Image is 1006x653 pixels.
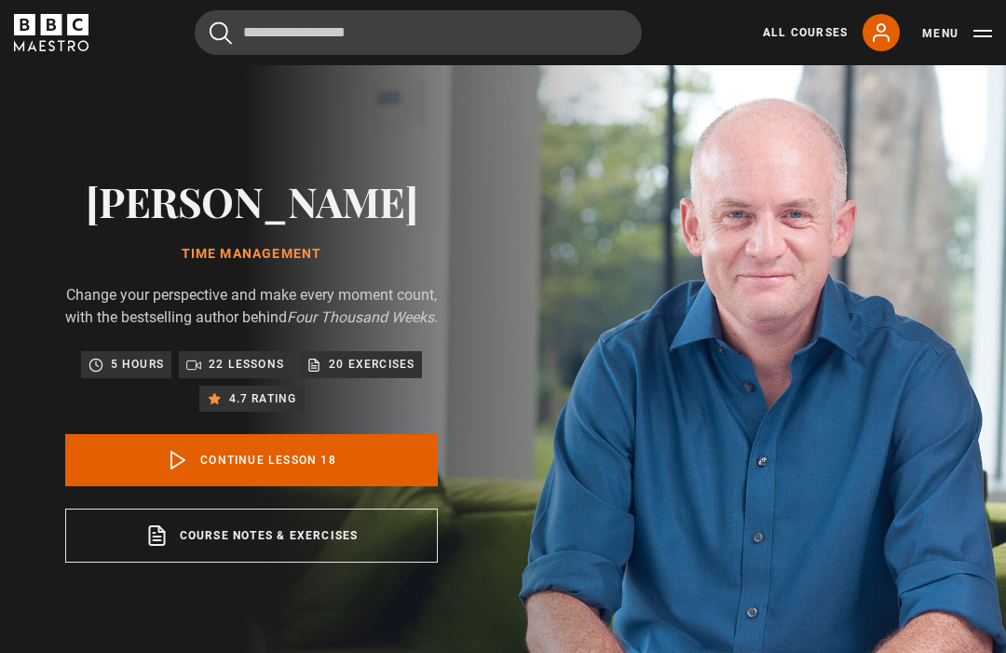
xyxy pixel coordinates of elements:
svg: BBC Maestro [14,14,88,51]
a: Course notes & exercises [65,509,438,563]
input: Search [195,10,642,55]
p: 4.7 rating [229,389,297,408]
p: 5 hours [111,355,164,374]
p: Change your perspective and make every moment count, with the bestselling author behind . [65,284,438,329]
a: All Courses [763,24,848,41]
a: Continue lesson 18 [65,434,438,486]
button: Toggle navigation [922,24,992,43]
i: Four Thousand Weeks [287,308,434,326]
h2: [PERSON_NAME] [65,177,438,224]
button: Submit the search query [210,21,232,45]
p: 20 exercises [329,355,415,374]
p: 22 lessons [209,355,284,374]
h1: Time Management [65,247,438,262]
